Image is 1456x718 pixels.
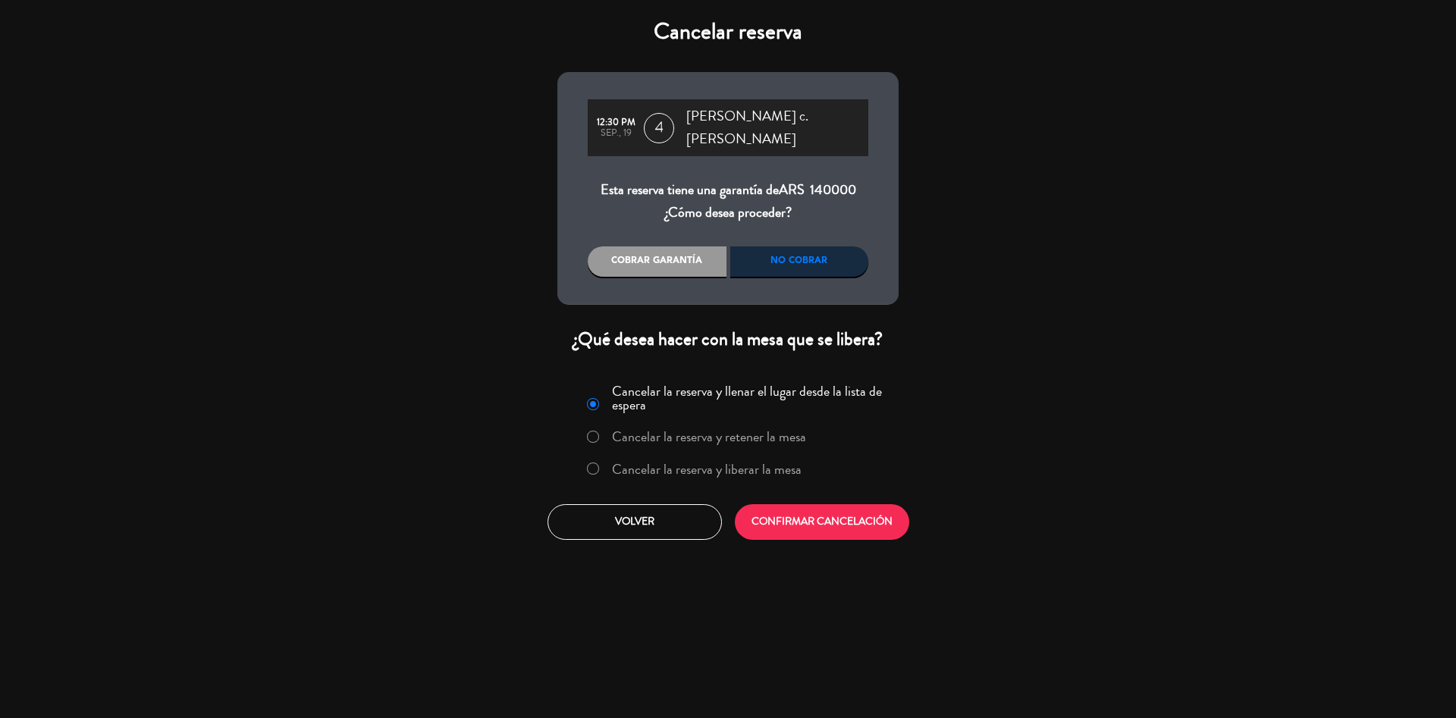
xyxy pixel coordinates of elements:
[612,430,806,444] label: Cancelar la reserva y retener la mesa
[595,118,636,128] div: 12:30 PM
[612,462,802,476] label: Cancelar la reserva y liberar la mesa
[595,128,636,139] div: sep., 19
[644,113,674,143] span: 4
[557,18,899,45] h4: Cancelar reserva
[557,328,899,351] div: ¿Qué desea hacer con la mesa que se libera?
[735,504,909,540] button: CONFIRMAR CANCELACIÓN
[588,246,726,277] div: Cobrar garantía
[779,180,805,199] span: ARS
[810,180,856,199] span: 140000
[588,179,868,224] div: Esta reserva tiene una garantía de ¿Cómo desea proceder?
[730,246,869,277] div: No cobrar
[612,384,890,412] label: Cancelar la reserva y llenar el lugar desde la lista de espera
[686,105,868,150] span: [PERSON_NAME] c. [PERSON_NAME]
[548,504,722,540] button: Volver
